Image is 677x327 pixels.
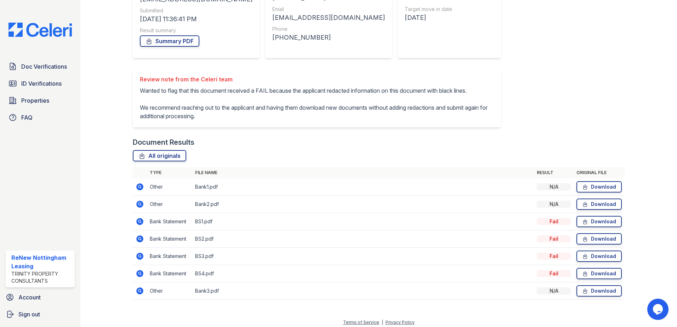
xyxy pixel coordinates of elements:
[147,282,192,300] td: Other
[192,282,534,300] td: Bank3.pdf
[192,213,534,230] td: BS1.pdf
[574,167,625,178] th: Original file
[537,183,571,190] div: N/A
[192,248,534,265] td: BS3.pdf
[140,14,252,24] div: [DATE] 11:36:41 PM
[21,62,67,71] span: Doc Verifications
[6,93,75,108] a: Properties
[576,233,622,245] a: Download
[140,27,252,34] div: Result summary
[537,235,571,242] div: Fail
[6,59,75,74] a: Doc Verifications
[647,299,670,320] iframe: chat widget
[133,137,194,147] div: Document Results
[147,213,192,230] td: Bank Statement
[576,181,622,193] a: Download
[576,251,622,262] a: Download
[537,201,571,208] div: N/A
[140,86,494,120] p: Wanted to flag that this document received a FAIL because the applicant redacted information on t...
[147,265,192,282] td: Bank Statement
[537,287,571,294] div: N/A
[192,230,534,248] td: BS2.pdf
[21,113,33,122] span: FAQ
[147,178,192,196] td: Other
[192,196,534,213] td: Bank2.pdf
[140,35,199,47] a: Summary PDF
[6,76,75,91] a: ID Verifications
[272,6,385,13] div: Email
[3,23,78,37] img: CE_Logo_Blue-a8612792a0a2168367f1c8372b55b34899dd931a85d93a1a3d3e32e68fde9ad4.png
[537,270,571,277] div: Fail
[382,320,383,325] div: |
[3,307,78,321] a: Sign out
[272,25,385,33] div: Phone
[272,13,385,23] div: [EMAIL_ADDRESS][DOMAIN_NAME]
[386,320,415,325] a: Privacy Policy
[3,290,78,304] a: Account
[405,13,494,23] div: [DATE]
[576,285,622,297] a: Download
[21,79,62,88] span: ID Verifications
[192,265,534,282] td: BS4.pdf
[576,216,622,227] a: Download
[343,320,379,325] a: Terms of Service
[18,310,40,319] span: Sign out
[405,6,494,13] div: Target move in date
[140,75,494,84] div: Review note from the Celeri team
[147,196,192,213] td: Other
[6,110,75,125] a: FAQ
[21,96,49,105] span: Properties
[147,167,192,178] th: Type
[140,7,252,14] div: Submitted
[192,167,534,178] th: File name
[537,253,571,260] div: Fail
[576,199,622,210] a: Download
[147,230,192,248] td: Bank Statement
[11,253,72,270] div: ReNew Nottingham Leasing
[147,248,192,265] td: Bank Statement
[272,33,385,42] div: [PHONE_NUMBER]
[534,167,574,178] th: Result
[576,268,622,279] a: Download
[18,293,41,302] span: Account
[537,218,571,225] div: Fail
[192,178,534,196] td: Bank1.pdf
[133,150,186,161] a: All originals
[11,270,72,285] div: Trinity Property Consultants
